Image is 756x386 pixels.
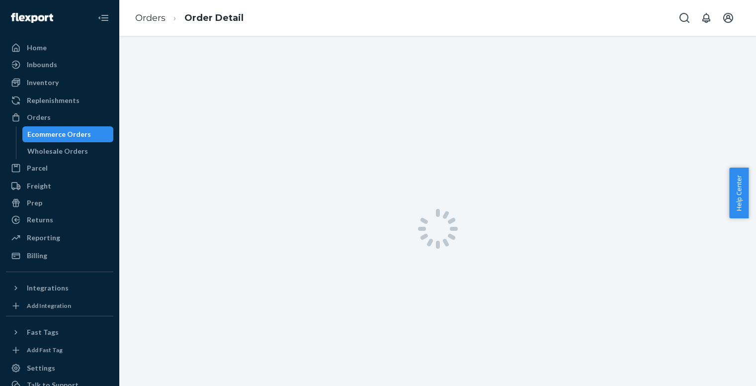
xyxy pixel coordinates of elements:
a: Orders [135,12,166,23]
div: Freight [27,181,51,191]
a: Reporting [6,230,113,246]
div: Home [27,43,47,53]
button: Help Center [729,168,749,218]
div: Prep [27,198,42,208]
a: Wholesale Orders [22,143,114,159]
div: Inbounds [27,60,57,70]
a: Prep [6,195,113,211]
div: Integrations [27,283,69,293]
div: Orders [27,112,51,122]
a: Billing [6,248,113,264]
button: Open Search Box [674,8,694,28]
div: Parcel [27,163,48,173]
button: Open notifications [696,8,716,28]
div: Reporting [27,233,60,243]
div: Wholesale Orders [27,146,88,156]
div: Returns [27,215,53,225]
a: Add Integration [6,300,113,312]
a: Ecommerce Orders [22,126,114,142]
a: Home [6,40,113,56]
button: Integrations [6,280,113,296]
div: Billing [27,251,47,261]
button: Close Navigation [93,8,113,28]
div: Ecommerce Orders [27,129,91,139]
a: Settings [6,360,113,376]
a: Returns [6,212,113,228]
a: Inbounds [6,57,113,73]
img: Flexport logo [11,13,53,23]
a: Add Fast Tag [6,344,113,356]
a: Order Detail [184,12,244,23]
button: Fast Tags [6,324,113,340]
a: Parcel [6,160,113,176]
div: Add Integration [27,301,71,310]
div: Settings [27,363,55,373]
div: Add Fast Tag [27,346,63,354]
button: Open account menu [718,8,738,28]
div: Inventory [27,78,59,88]
a: Replenishments [6,93,113,108]
a: Freight [6,178,113,194]
a: Inventory [6,75,113,91]
a: Orders [6,109,113,125]
ol: breadcrumbs [127,3,252,33]
div: Fast Tags [27,327,59,337]
div: Replenishments [27,96,80,105]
